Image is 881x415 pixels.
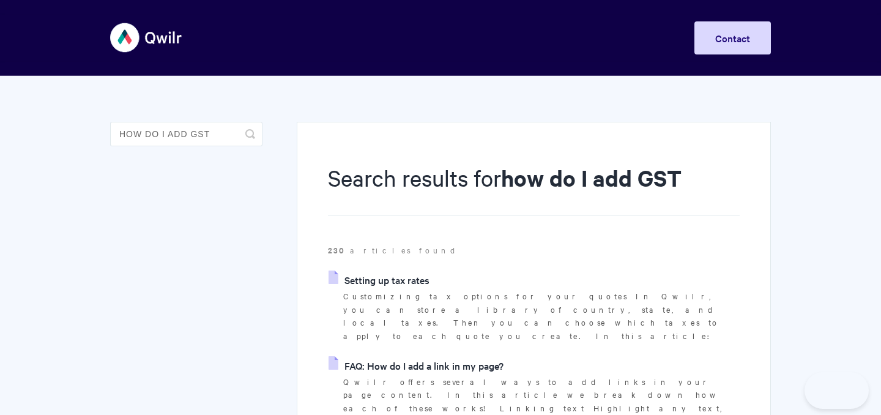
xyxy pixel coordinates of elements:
[805,372,869,409] iframe: Toggle Customer Support
[328,244,350,256] strong: 230
[328,244,740,257] p: articles found
[110,15,183,61] img: Qwilr Help Center
[110,122,262,146] input: Search
[694,21,771,54] a: Contact
[328,162,740,215] h1: Search results for
[343,290,740,343] p: Customizing tax options for your quotes In Qwilr, you can store a library of country, state, and ...
[329,356,504,375] a: FAQ: How do I add a link in my page?
[501,163,682,193] strong: how do I add GST
[329,271,429,289] a: Setting up tax rates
